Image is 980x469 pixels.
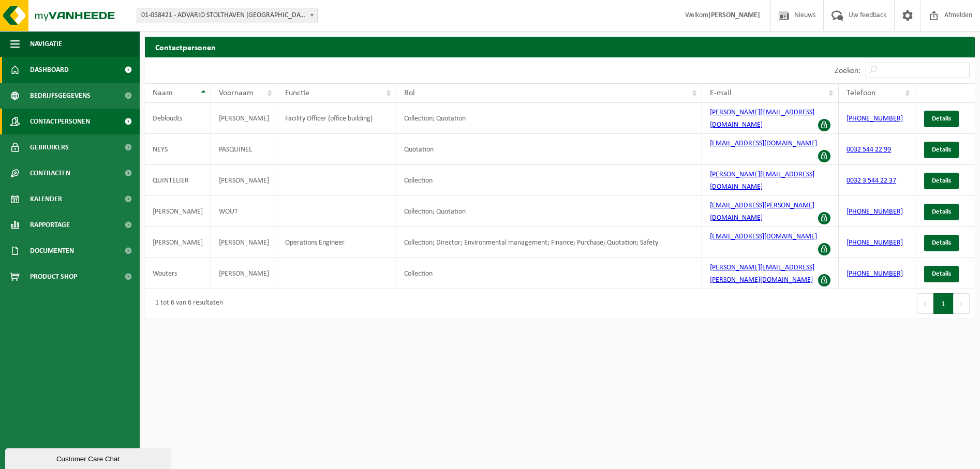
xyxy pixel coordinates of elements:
a: [PHONE_NUMBER] [847,208,903,216]
span: 01-058421 - ADVARIO STOLTHAVEN ANTWERPEN NV - ANTWERPEN [137,8,318,23]
td: Collection; Quotation [396,196,702,227]
td: [PERSON_NAME] [145,196,211,227]
a: Details [924,204,959,220]
td: Quotation [396,134,702,165]
a: [EMAIL_ADDRESS][PERSON_NAME][DOMAIN_NAME] [710,202,814,222]
td: Collection [396,258,702,289]
span: Navigatie [30,31,62,57]
td: Collection; Director; Environmental management; Finance; Purchase; Quotation; Safety [396,227,702,258]
a: Details [924,142,959,158]
span: 01-058421 - ADVARIO STOLTHAVEN ANTWERPEN NV - ANTWERPEN [137,8,317,23]
a: [PHONE_NUMBER] [847,270,903,278]
label: Zoeken: [835,67,860,75]
span: Gebruikers [30,134,69,160]
td: NEYS [145,134,211,165]
a: Details [924,235,959,251]
td: Facility Officer (office building) [277,103,396,134]
span: Details [932,177,951,184]
a: Details [924,111,959,127]
a: 0032 544 22 99 [847,146,891,154]
span: Bedrijfsgegevens [30,83,91,109]
a: [PHONE_NUMBER] [847,239,903,247]
span: Rapportage [30,212,70,238]
span: Functie [285,89,309,97]
button: 1 [933,293,954,314]
td: Wouters [145,258,211,289]
span: Naam [153,89,173,97]
a: [PERSON_NAME][EMAIL_ADDRESS][DOMAIN_NAME] [710,171,814,191]
td: Collection [396,165,702,196]
a: [EMAIL_ADDRESS][DOMAIN_NAME] [710,140,817,147]
a: Details [924,266,959,282]
h2: Contactpersonen [145,37,975,57]
td: [PERSON_NAME] [145,227,211,258]
a: [PERSON_NAME][EMAIL_ADDRESS][DOMAIN_NAME] [710,109,814,129]
td: QUINTELIER [145,165,211,196]
span: Voornaam [219,89,254,97]
td: [PERSON_NAME] [211,227,277,258]
td: [PERSON_NAME] [211,103,277,134]
a: [PHONE_NUMBER] [847,115,903,123]
span: Kalender [30,186,62,212]
a: 0032 3 544 22 37 [847,177,896,185]
td: Collection; Quotation [396,103,702,134]
span: Rol [404,89,415,97]
span: E-mail [710,89,732,97]
td: PASQUINEL [211,134,277,165]
td: Debloudts [145,103,211,134]
td: [PERSON_NAME] [211,258,277,289]
span: Contracten [30,160,70,186]
td: WOUT [211,196,277,227]
span: Documenten [30,238,74,264]
a: Details [924,173,959,189]
span: Dashboard [30,57,69,83]
span: Product Shop [30,264,77,290]
strong: [PERSON_NAME] [708,11,760,19]
span: Contactpersonen [30,109,90,134]
span: Details [932,115,951,122]
a: [EMAIL_ADDRESS][DOMAIN_NAME] [710,233,817,240]
span: Details [932,208,951,215]
td: Operations Engineer [277,227,396,258]
span: Details [932,270,951,277]
button: Previous [917,293,933,314]
div: 1 tot 6 van 6 resultaten [150,294,223,313]
span: Details [932,146,951,153]
span: Telefoon [847,89,875,97]
a: [PERSON_NAME][EMAIL_ADDRESS][PERSON_NAME][DOMAIN_NAME] [710,264,814,284]
span: Details [932,239,951,246]
button: Next [954,293,970,314]
iframe: chat widget [5,446,173,469]
td: [PERSON_NAME] [211,165,277,196]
